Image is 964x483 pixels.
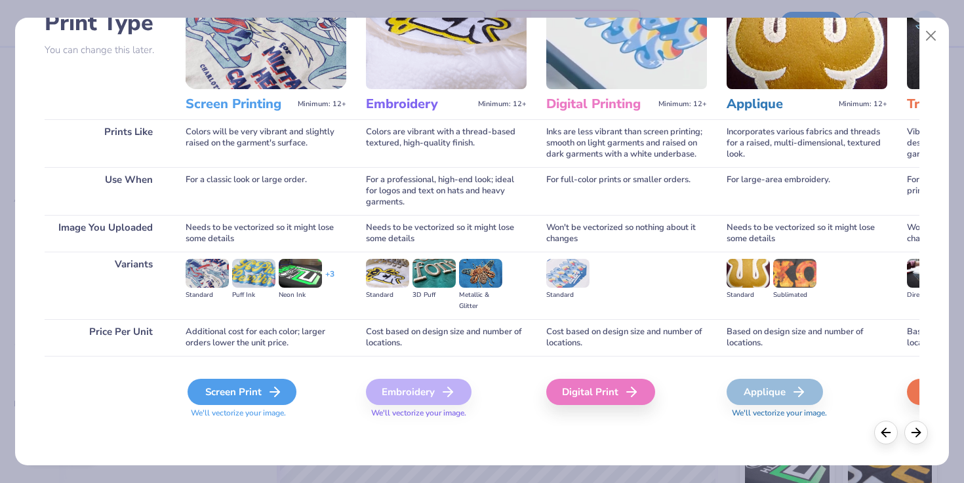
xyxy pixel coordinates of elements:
div: For a classic look or large order. [186,167,346,215]
h3: Embroidery [366,96,473,113]
div: Image You Uploaded [45,215,166,252]
div: + 3 [325,269,334,291]
span: We'll vectorize your image. [727,408,887,419]
img: Neon Ink [279,259,322,288]
div: Inks are less vibrant than screen printing; smooth on light garments and raised on dark garments ... [546,119,707,167]
div: Incorporates various fabrics and threads for a raised, multi-dimensional, textured look. [727,119,887,167]
div: Direct-to-film [907,290,950,301]
div: Additional cost for each color; larger orders lower the unit price. [186,319,346,356]
button: Close [919,24,944,48]
img: Standard [546,259,590,288]
div: Variants [45,252,166,319]
div: Colors are vibrant with a thread-based textured, high-quality finish. [366,119,527,167]
h3: Applique [727,96,833,113]
div: Applique [727,379,823,405]
span: Minimum: 12+ [298,100,346,109]
img: Metallic & Glitter [459,259,502,288]
span: We'll vectorize your image. [366,408,527,419]
div: Price Per Unit [45,319,166,356]
img: Sublimated [773,259,816,288]
div: 3D Puff [412,290,456,301]
div: Standard [546,290,590,301]
div: Standard [186,290,229,301]
div: Screen Print [188,379,296,405]
div: Metallic & Glitter [459,290,502,312]
div: For full-color prints or smaller orders. [546,167,707,215]
div: Based on design size and number of locations. [727,319,887,356]
div: Needs to be vectorized so it might lose some details [186,215,346,252]
div: For large-area embroidery. [727,167,887,215]
img: Direct-to-film [907,259,950,288]
div: For a professional, high-end look; ideal for logos and text on hats and heavy garments. [366,167,527,215]
div: Puff Ink [232,290,275,301]
div: Colors will be very vibrant and slightly raised on the garment's surface. [186,119,346,167]
div: Use When [45,167,166,215]
div: Neon Ink [279,290,322,301]
div: Standard [727,290,770,301]
img: Standard [366,259,409,288]
img: Standard [727,259,770,288]
div: Sublimated [773,290,816,301]
div: Needs to be vectorized so it might lose some details [366,215,527,252]
span: Minimum: 12+ [839,100,887,109]
div: Standard [366,290,409,301]
div: Digital Print [546,379,655,405]
span: We'll vectorize your image. [186,408,346,419]
p: You can change this later. [45,45,166,56]
div: Needs to be vectorized so it might lose some details [727,215,887,252]
div: Cost based on design size and number of locations. [366,319,527,356]
img: Standard [186,259,229,288]
h3: Digital Printing [546,96,653,113]
div: Embroidery [366,379,472,405]
img: Puff Ink [232,259,275,288]
div: Won't be vectorized so nothing about it changes [546,215,707,252]
span: Minimum: 12+ [478,100,527,109]
div: Prints Like [45,119,166,167]
h3: Screen Printing [186,96,292,113]
img: 3D Puff [412,259,456,288]
span: Minimum: 12+ [658,100,707,109]
div: Cost based on design size and number of locations. [546,319,707,356]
